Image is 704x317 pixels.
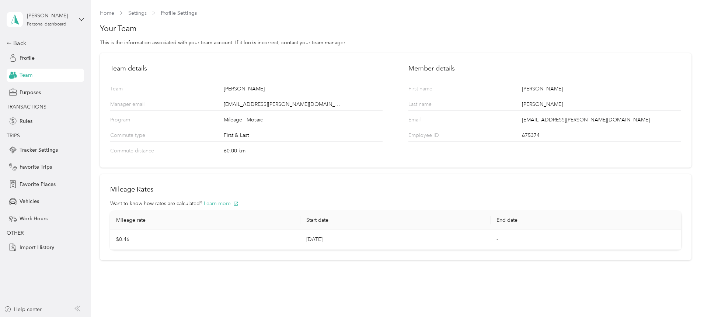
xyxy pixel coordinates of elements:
h2: Team details [110,63,383,73]
span: Favorite Trips [20,163,52,171]
div: [PERSON_NAME] [224,85,383,95]
p: Commute distance [110,147,167,157]
span: Profile [20,54,35,62]
p: Program [110,116,167,126]
div: Mileage - Mosaic [224,116,383,126]
h2: Member details [408,63,681,73]
p: First name [408,85,465,95]
span: Vehicles [20,197,39,205]
p: Team [110,85,167,95]
td: [DATE] [300,230,491,250]
p: Email [408,116,465,126]
iframe: Everlance-gr Chat Button Frame [663,276,704,317]
span: Tracker Settings [20,146,58,154]
span: Work Hours [20,215,48,223]
td: $0.46 [110,230,300,250]
h1: Your Team [100,23,691,34]
div: 60.00 km [224,147,383,157]
p: Commute type [110,131,167,141]
span: Team [20,71,32,79]
div: [EMAIL_ADDRESS][PERSON_NAME][DOMAIN_NAME] [522,116,681,126]
div: [PERSON_NAME] [522,85,681,95]
span: Purposes [20,89,41,96]
a: Settings [128,10,147,16]
div: [PERSON_NAME] [27,12,73,20]
button: Help center [4,306,42,313]
span: Favorite Places [20,180,56,188]
th: Start date [300,211,491,230]
div: First & Last [224,131,383,141]
div: This is the information associated with your team account. If it looks incorrect, contact your te... [100,39,691,46]
div: Back [7,39,80,48]
span: TRIPS [7,132,20,139]
div: 675374 [522,131,681,141]
button: Learn more [204,200,238,207]
div: Personal dashboard [27,22,66,27]
p: Last name [408,100,465,110]
h2: Mileage Rates [110,185,681,194]
span: Rules [20,117,32,125]
th: End date [491,211,681,230]
a: Home [100,10,114,16]
p: Manager email [110,100,167,110]
span: OTHER [7,230,24,236]
div: [PERSON_NAME] [522,100,681,110]
div: Want to know how rates are calculated? [110,200,681,207]
span: Profile Settings [161,9,197,17]
span: Import History [20,244,54,251]
th: Mileage rate [110,211,300,230]
td: - [491,230,681,250]
span: TRANSACTIONS [7,104,46,110]
span: [EMAIL_ADDRESS][PERSON_NAME][DOMAIN_NAME] [224,100,343,108]
p: Employee ID [408,131,465,141]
